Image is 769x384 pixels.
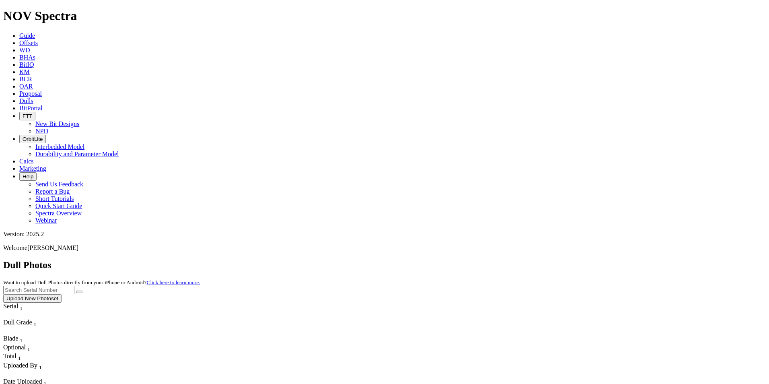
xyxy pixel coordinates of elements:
a: BCR [19,76,32,83]
a: Interbedded Model [35,143,84,150]
input: Search Serial Number [3,286,74,294]
span: FTT [23,113,32,119]
span: Sort None [20,303,23,310]
sub: 1 [27,346,30,352]
a: Short Tutorials [35,195,74,202]
a: BitPortal [19,105,43,111]
div: Total Sort None [3,353,31,361]
a: Guide [19,32,35,39]
div: Sort None [3,303,37,319]
a: Click here to learn more. [147,279,200,285]
div: Optional Sort None [3,344,31,353]
sub: 1 [39,364,42,370]
span: Sort None [39,362,42,369]
span: Sort None [18,353,21,359]
div: Sort None [3,344,31,353]
a: WD [19,47,30,54]
div: Column Menu [3,371,79,378]
a: Calcs [19,158,34,165]
a: New Bit Designs [35,120,79,127]
a: Proposal [19,90,42,97]
span: Sort None [27,344,30,351]
div: Uploaded By Sort None [3,362,79,371]
button: Upload New Photoset [3,294,62,303]
a: Durability and Parameter Model [35,151,119,157]
div: Sort None [3,335,31,344]
sub: 1 [20,305,23,311]
div: Column Menu [3,312,37,319]
sub: 1 [18,355,21,361]
span: Uploaded By [3,362,37,369]
div: Dull Grade Sort None [3,319,60,328]
button: Help [19,172,37,181]
h2: Dull Photos [3,260,766,270]
div: Serial Sort None [3,303,37,312]
p: Welcome [3,244,766,252]
span: Help [23,173,33,180]
span: Dull Grade [3,319,32,326]
span: OrbitLite [23,136,43,142]
div: Version: 2025.2 [3,231,766,238]
div: Sort None [3,353,31,361]
sub: 1 [20,337,23,343]
span: Sort None [20,335,23,342]
h1: NOV Spectra [3,8,766,23]
span: Total [3,353,16,359]
a: BHAs [19,54,35,61]
a: BitIQ [19,61,34,68]
span: Sort None [34,319,37,326]
span: Optional [3,344,26,351]
a: Webinar [35,217,57,224]
small: Want to upload Dull Photos directly from your iPhone or Android? [3,279,200,285]
span: [PERSON_NAME] [27,244,78,251]
div: Column Menu [3,328,60,335]
a: OAR [19,83,33,90]
span: Blade [3,335,18,342]
a: Marketing [19,165,46,172]
a: KM [19,68,30,75]
a: Report a Bug [35,188,70,195]
div: Blade Sort None [3,335,31,344]
a: Quick Start Guide [35,202,82,209]
button: FTT [19,112,35,120]
a: Dulls [19,97,33,104]
div: Sort None [3,362,79,378]
div: Sort None [3,319,60,335]
a: NPD [35,128,48,134]
button: OrbitLite [19,135,46,143]
sub: 1 [34,321,37,327]
a: Offsets [19,39,38,46]
a: Spectra Overview [35,210,82,217]
a: Send Us Feedback [35,181,83,188]
span: Serial [3,303,18,310]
